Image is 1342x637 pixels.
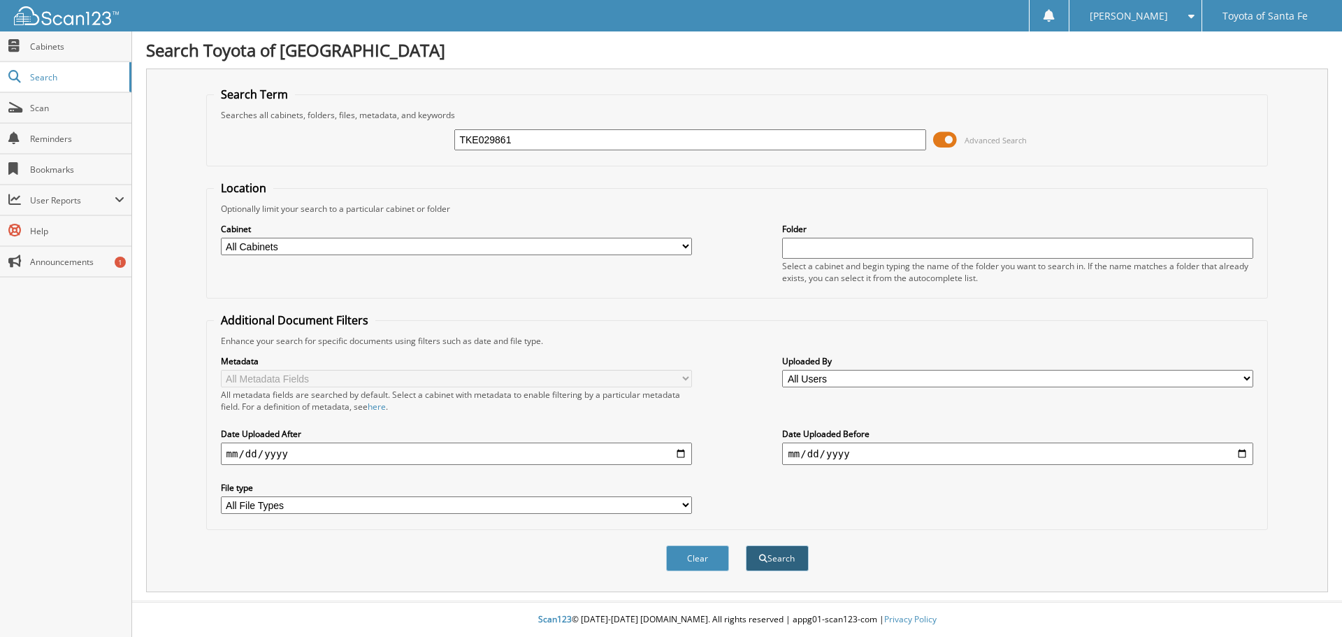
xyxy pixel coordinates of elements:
[132,603,1342,637] div: © [DATE]-[DATE] [DOMAIN_NAME]. All rights reserved | appg01-scan123-com |
[782,443,1253,465] input: end
[214,313,375,328] legend: Additional Document Filters
[1272,570,1342,637] iframe: Chat Widget
[965,135,1027,145] span: Advanced Search
[214,335,1261,347] div: Enhance your search for specific documents using filters such as date and file type.
[146,38,1328,62] h1: Search Toyota of [GEOGRAPHIC_DATA]
[14,6,119,25] img: scan123-logo-white.svg
[214,87,295,102] legend: Search Term
[782,223,1253,235] label: Folder
[221,428,692,440] label: Date Uploaded After
[30,256,124,268] span: Announcements
[214,203,1261,215] div: Optionally limit your search to a particular cabinet or folder
[221,355,692,367] label: Metadata
[1090,12,1168,20] span: [PERSON_NAME]
[1222,12,1308,20] span: Toyota of Santa Fe
[30,71,122,83] span: Search
[782,428,1253,440] label: Date Uploaded Before
[782,260,1253,284] div: Select a cabinet and begin typing the name of the folder you want to search in. If the name match...
[30,41,124,52] span: Cabinets
[221,482,692,494] label: File type
[782,355,1253,367] label: Uploaded By
[221,443,692,465] input: start
[30,133,124,145] span: Reminders
[368,401,386,413] a: here
[30,164,124,176] span: Bookmarks
[30,225,124,237] span: Help
[30,194,115,206] span: User Reports
[746,545,809,571] button: Search
[214,180,273,196] legend: Location
[666,545,729,571] button: Clear
[115,257,126,268] div: 1
[221,389,692,413] div: All metadata fields are searched by default. Select a cabinet with metadata to enable filtering b...
[538,613,572,625] span: Scan123
[221,223,692,235] label: Cabinet
[884,613,937,625] a: Privacy Policy
[214,109,1261,121] div: Searches all cabinets, folders, files, metadata, and keywords
[30,102,124,114] span: Scan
